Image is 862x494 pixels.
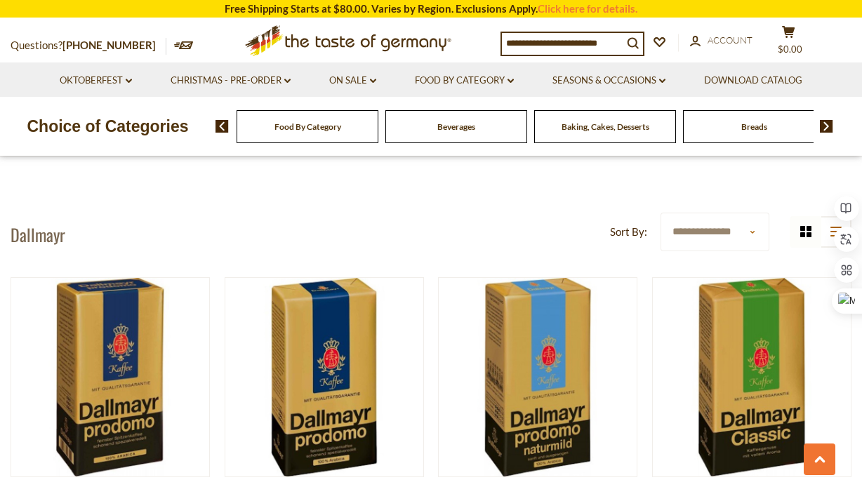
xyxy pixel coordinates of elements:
span: Account [708,34,752,46]
a: Food By Category [274,121,341,132]
button: $0.00 [767,25,809,60]
a: Breads [741,121,767,132]
img: next arrow [820,120,833,133]
img: previous arrow [215,120,229,133]
img: Dallmayr [653,278,851,476]
a: Account [690,33,752,48]
p: Questions? [11,36,166,55]
a: On Sale [329,73,376,88]
h1: Dallmayr [11,224,65,245]
a: Beverages [437,121,475,132]
img: Dallmayr [11,278,209,476]
a: Oktoberfest [60,73,132,88]
img: Dallmayr [439,278,637,476]
a: Seasons & Occasions [552,73,665,88]
a: Click here for details. [538,2,637,15]
label: Sort By: [610,223,647,241]
a: [PHONE_NUMBER] [62,39,156,51]
a: Baking, Cakes, Desserts [562,121,649,132]
a: Download Catalog [704,73,802,88]
a: Food By Category [415,73,514,88]
span: $0.00 [778,44,802,55]
img: Dallmayr [225,278,423,476]
a: Christmas - PRE-ORDER [171,73,291,88]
